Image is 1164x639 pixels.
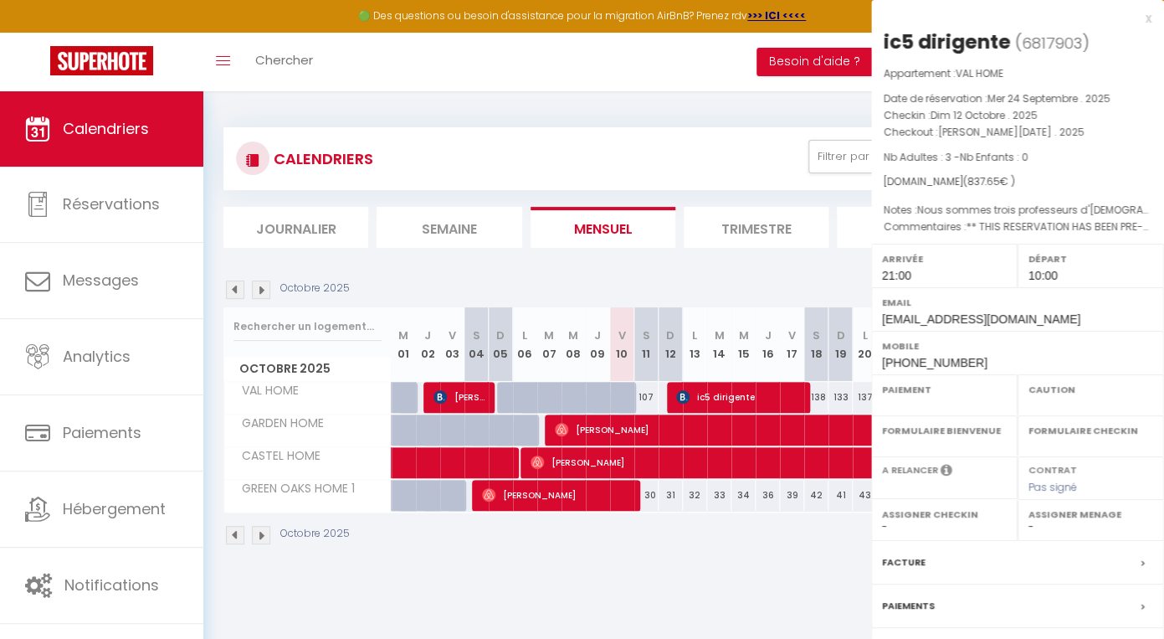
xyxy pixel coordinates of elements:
label: Départ [1028,250,1153,267]
span: [PERSON_NAME][DATE] . 2025 [938,125,1085,139]
span: 6817903 [1022,33,1082,54]
span: Nb Adultes : 3 - [884,150,1028,164]
label: Formulaire Checkin [1028,422,1153,439]
span: ( ) [1015,31,1090,54]
span: 21:00 [882,269,911,282]
p: Commentaires : [884,219,1151,235]
span: Dim 12 Octobre . 2025 [931,108,1038,122]
span: Nb Enfants : 0 [960,150,1028,164]
span: 10:00 [1028,269,1058,282]
label: Paiements [882,597,935,615]
div: ic5 dirigente [884,28,1011,55]
p: Date de réservation : [884,90,1151,107]
label: Assigner Checkin [882,506,1007,523]
label: Formulaire Bienvenue [882,422,1007,439]
label: Assigner Menage [1028,506,1153,523]
span: 837.65 [967,174,1000,188]
span: [PHONE_NUMBER] [882,356,987,369]
span: Pas signé [1028,480,1077,494]
span: Mer 24 Septembre . 2025 [987,91,1110,106]
span: ( € ) [963,174,1015,188]
p: Checkin : [884,107,1151,124]
label: Contrat [1028,463,1077,474]
label: Email [882,294,1153,311]
i: Sélectionner OUI si vous souhaiter envoyer les séquences de messages post-checkout [941,463,952,482]
span: [EMAIL_ADDRESS][DOMAIN_NAME] [882,312,1080,326]
label: A relancer [882,463,938,477]
label: Paiement [882,381,1007,398]
label: Arrivée [882,250,1007,267]
p: Appartement : [884,65,1151,82]
p: Checkout : [884,124,1151,141]
label: Mobile [882,338,1153,354]
label: Caution [1028,381,1153,398]
label: Facture [882,554,926,571]
p: Notes : [884,202,1151,219]
span: VAL HOME [956,66,1003,80]
div: [DOMAIN_NAME] [884,174,1151,190]
div: x [871,8,1151,28]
